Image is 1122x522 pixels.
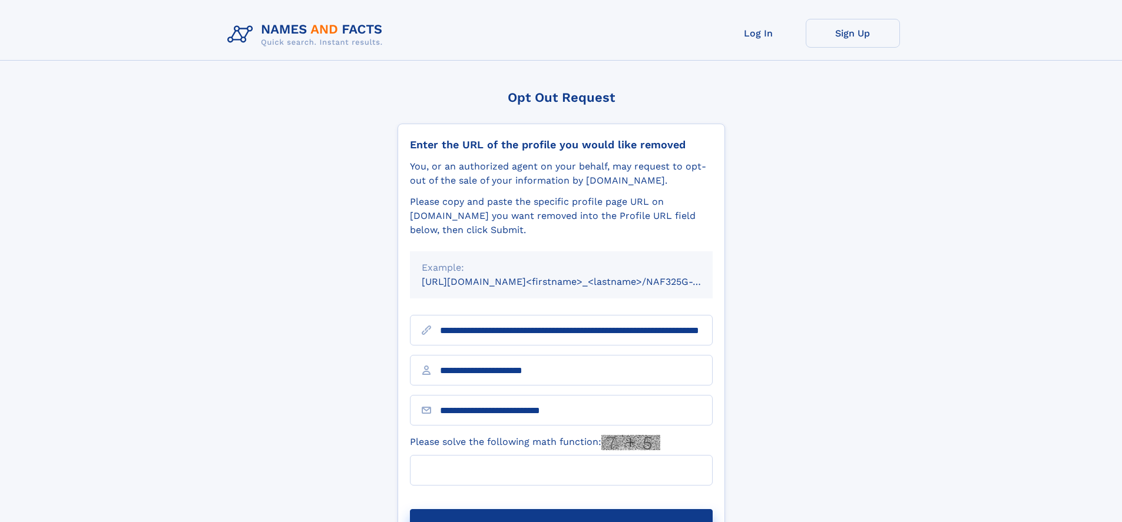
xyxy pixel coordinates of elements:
a: Log In [711,19,806,48]
div: Enter the URL of the profile you would like removed [410,138,713,151]
small: [URL][DOMAIN_NAME]<firstname>_<lastname>/NAF325G-xxxxxxxx [422,276,735,287]
a: Sign Up [806,19,900,48]
div: Example: [422,261,701,275]
img: Logo Names and Facts [223,19,392,51]
label: Please solve the following math function: [410,435,660,450]
div: You, or an authorized agent on your behalf, may request to opt-out of the sale of your informatio... [410,159,713,188]
div: Please copy and paste the specific profile page URL on [DOMAIN_NAME] you want removed into the Pr... [410,195,713,237]
div: Opt Out Request [398,90,725,105]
